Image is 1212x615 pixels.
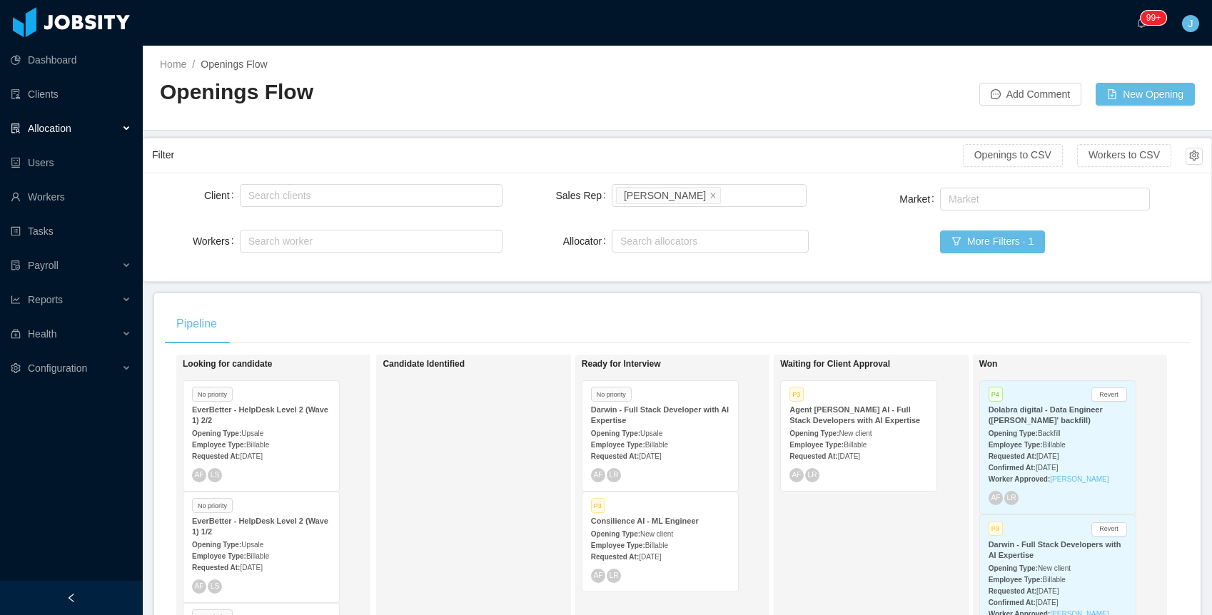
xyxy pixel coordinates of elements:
span: LS [211,471,220,479]
span: P3 [591,498,605,513]
span: LS [211,582,220,590]
button: icon: file-addNew Opening [1096,83,1195,106]
strong: Opening Type: [989,564,1038,572]
button: Revert [1091,387,1127,402]
span: No priority [591,387,632,402]
label: Sales Rep [556,190,612,201]
input: Market [944,190,952,208]
i: icon: medicine-box [11,329,21,339]
button: icon: filterMore Filters · 1 [940,230,1045,253]
div: Filter [152,142,963,168]
button: Revert [1091,522,1127,537]
sup: 166 [1141,11,1166,25]
i: icon: solution [11,123,21,133]
span: Billable [246,441,269,449]
button: Openings to CSV [963,144,1063,167]
span: P3 [989,521,1003,536]
strong: EverBetter - HelpDesk Level 2 (Wave 1) 1/2 [192,517,328,536]
strong: Requested At: [989,587,1036,595]
a: icon: robotUsers [11,148,131,177]
strong: Consilience AI - ML Engineer [591,517,699,525]
strong: Agent [PERSON_NAME] AI - Full Stack Developers with AI Expertise [789,405,920,425]
strong: Confirmed At: [989,599,1036,606]
strong: Darwin - Full Stack Developer with AI Expertise [591,405,729,425]
div: Market [949,192,1135,206]
span: Billable [246,552,269,560]
span: Payroll [28,260,59,271]
span: Billable [844,441,867,449]
strong: Worker Approved: [989,475,1051,483]
span: Openings Flow [201,59,267,70]
span: Configuration [28,362,87,374]
button: icon: setting [1186,148,1203,165]
span: Upsale [640,430,662,437]
strong: Employee Type: [192,552,246,560]
span: J [1188,15,1193,32]
button: icon: messageAdd Comment [979,83,1081,106]
strong: Requested At: [591,553,639,561]
label: Workers [193,235,240,247]
span: AF [991,494,1000,502]
span: LR [609,471,618,479]
span: LR [1006,494,1016,502]
span: No priority [192,498,233,513]
span: Reports [28,294,63,305]
h1: Candidate Identified [383,359,582,370]
div: [PERSON_NAME] [624,188,706,203]
strong: Opening Type: [789,430,839,437]
strong: Employee Type: [789,441,844,449]
span: Health [28,328,56,340]
span: P3 [789,387,804,402]
span: Billable [645,542,668,549]
span: [DATE] [240,564,262,571]
strong: Requested At: [192,564,240,571]
i: icon: file-protect [11,260,21,270]
input: Workers [244,233,252,250]
a: icon: pie-chartDashboard [11,46,131,74]
input: Sales Rep [724,187,732,204]
span: / [192,59,195,70]
span: [DATE] [1036,587,1059,595]
h1: Waiting for Client Approval [780,359,980,370]
h1: Ready for Interview [582,359,782,370]
span: AF [593,571,602,579]
span: LR [609,571,618,579]
h1: Looking for candidate [183,359,383,370]
span: New client [640,530,673,538]
strong: Employee Type: [591,441,645,449]
strong: Requested At: [591,452,639,460]
strong: Opening Type: [591,430,640,437]
input: Client [244,187,252,204]
span: AF [792,471,802,479]
span: No priority [192,387,233,402]
span: Upsale [241,541,263,549]
strong: Requested At: [192,452,240,460]
strong: Opening Type: [192,541,241,549]
a: icon: profileTasks [11,217,131,245]
a: icon: userWorkers [11,183,131,211]
span: Allocation [28,123,71,134]
button: Workers to CSV [1077,144,1171,167]
span: Backfill [1038,430,1061,437]
span: AF [194,471,203,479]
strong: Dolabra digital - Data Engineer ([PERSON_NAME]' backfill) [989,405,1103,425]
a: Home [160,59,186,70]
i: icon: close [709,191,717,200]
div: Search clients [248,188,488,203]
span: [DATE] [1036,464,1058,472]
a: icon: auditClients [11,80,131,108]
strong: EverBetter - HelpDesk Level 2 (Wave 1) 2/2 [192,405,328,425]
li: ArMon Funches [616,187,721,204]
label: Client [204,190,240,201]
strong: Employee Type: [989,441,1043,449]
span: [DATE] [838,452,860,460]
div: Search allocators [620,234,794,248]
div: Search worker [248,234,481,248]
h1: Won [979,359,1179,370]
span: [DATE] [639,452,661,460]
span: Upsale [241,430,263,437]
span: New client [1038,564,1071,572]
strong: Employee Type: [989,576,1043,584]
input: Allocator [616,233,624,250]
strong: Opening Type: [192,430,241,437]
